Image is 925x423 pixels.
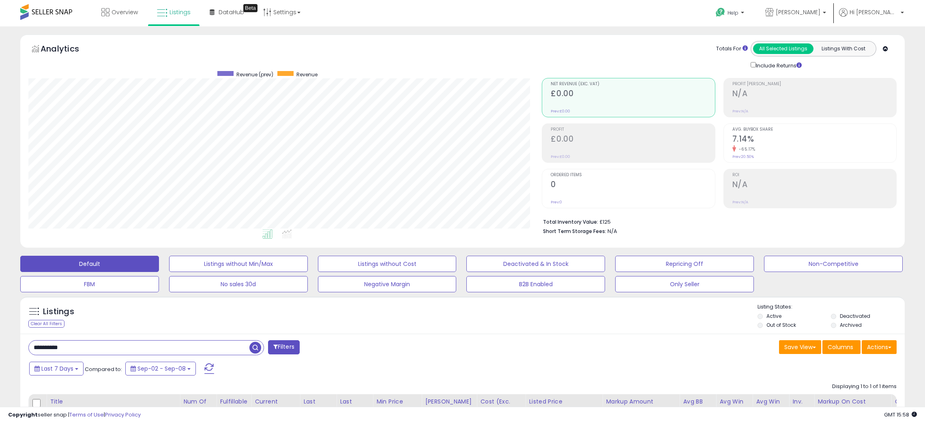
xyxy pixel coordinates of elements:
button: Repricing Off [615,256,754,272]
small: Prev: 20.50% [732,154,754,159]
span: Sep-02 - Sep-08 [137,365,186,373]
button: Columns [822,340,861,354]
div: Last Purchase Price [303,397,333,423]
div: Fulfillable Quantity [220,397,248,414]
h2: 0 [551,180,715,191]
button: B2B Enabled [466,276,605,292]
h2: N/A [732,89,896,100]
span: Listings [170,8,191,16]
span: DataHub [219,8,244,16]
div: seller snap | | [8,411,141,419]
i: Get Help [715,7,725,17]
a: Terms of Use [69,411,104,419]
label: Active [766,313,781,319]
button: No sales 30d [169,276,308,292]
div: [PERSON_NAME] [425,397,473,406]
small: Prev: N/A [732,109,748,114]
button: Listings without Cost [318,256,457,272]
button: Non-Competitive [764,256,903,272]
span: Revenue (prev) [236,71,273,78]
span: Help [728,9,738,16]
small: Prev: N/A [732,200,748,205]
label: Archived [840,322,862,328]
div: Displaying 1 to 1 of 1 items [832,383,897,391]
span: Last 7 Days [41,365,73,373]
div: Cost (Exc. VAT) [480,397,522,414]
button: Sep-02 - Sep-08 [125,362,196,376]
b: Total Inventory Value: [543,218,598,225]
button: All Selected Listings [753,43,813,54]
h2: £0.00 [551,134,715,145]
div: Markup Amount [606,397,676,406]
h2: 7.14% [732,134,896,145]
button: Listings With Cost [813,43,873,54]
div: Totals For [716,45,748,53]
div: Avg Win Price 24h. [719,397,749,423]
div: Inv. value [792,397,811,414]
button: Listings without Min/Max [169,256,308,272]
button: FBM [20,276,159,292]
div: Avg BB Share [683,397,713,414]
div: Avg Win Price [756,397,785,414]
div: Num of Comp. [183,397,213,414]
div: Include Returns [745,60,811,70]
button: Deactivated & In Stock [466,256,605,272]
span: Net Revenue (Exc. VAT) [551,82,715,86]
b: Short Term Storage Fees: [543,228,606,235]
button: Last 7 Days [29,362,84,376]
h5: Analytics [41,43,95,56]
small: -65.17% [736,146,755,152]
button: Negative Margin [318,276,457,292]
div: Listed Price [529,397,599,406]
span: Avg. Buybox Share [732,127,896,132]
span: Columns [828,343,853,351]
button: Actions [862,340,897,354]
a: Hi [PERSON_NAME] [839,8,904,26]
span: Ordered Items [551,173,715,177]
a: Help [709,1,752,26]
small: Prev: £0.00 [551,109,570,114]
h2: £0.00 [551,89,715,100]
small: Prev: 0 [551,200,562,205]
span: 2025-09-16 15:58 GMT [884,411,917,419]
span: Profit [PERSON_NAME] [732,82,896,86]
div: Ordered Items [895,397,924,414]
p: Listing States: [758,303,905,311]
span: Revenue [296,71,318,78]
span: N/A [607,227,617,235]
span: Compared to: [85,365,122,373]
div: Tooltip anchor [243,4,258,12]
h2: N/A [732,180,896,191]
div: Current Buybox Price [255,397,296,414]
button: Filters [268,340,300,354]
span: Hi [PERSON_NAME] [850,8,898,16]
li: £125 [543,216,891,226]
h5: Listings [43,306,74,317]
strong: Copyright [8,411,38,419]
a: Privacy Policy [105,411,141,419]
span: Overview [112,8,138,16]
span: Profit [551,127,715,132]
label: Deactivated [840,313,870,319]
button: Only Seller [615,276,754,292]
div: Markup on Cost [818,397,888,406]
small: Prev: £0.00 [551,154,570,159]
label: Out of Stock [766,322,796,328]
span: ROI [732,173,896,177]
div: Clear All Filters [28,320,64,328]
span: [PERSON_NAME] [776,8,820,16]
div: Min Price [376,397,418,406]
button: Save View [779,340,821,354]
button: Default [20,256,159,272]
div: Title [50,397,176,406]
